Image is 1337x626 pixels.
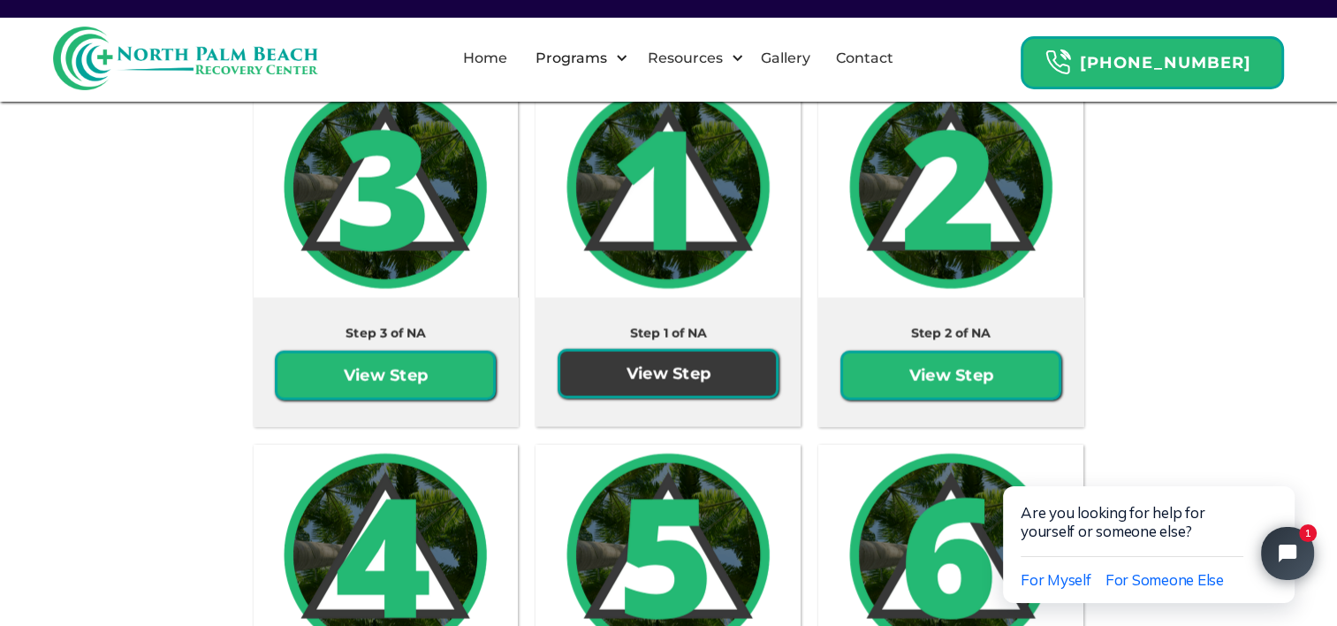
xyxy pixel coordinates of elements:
[275,350,496,400] a: View Step
[632,30,748,87] div: Resources
[1045,49,1071,76] img: Header Calendar Icons
[530,48,611,69] div: Programs
[630,324,707,341] h5: Step 1 of NA
[966,431,1337,626] iframe: Tidio Chat
[452,30,518,87] a: Home
[840,350,1061,400] a: View Step
[750,30,821,87] a: Gallery
[346,324,425,341] h5: Step 3 of NA
[558,348,779,398] a: View Step
[642,48,726,69] div: Resources
[911,324,991,341] h5: Step 2 of NA
[520,30,632,87] div: Programs
[1080,53,1251,73] strong: [PHONE_NUMBER]
[1021,27,1284,89] a: Header Calendar Icons[PHONE_NUMBER]
[825,30,904,87] a: Contact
